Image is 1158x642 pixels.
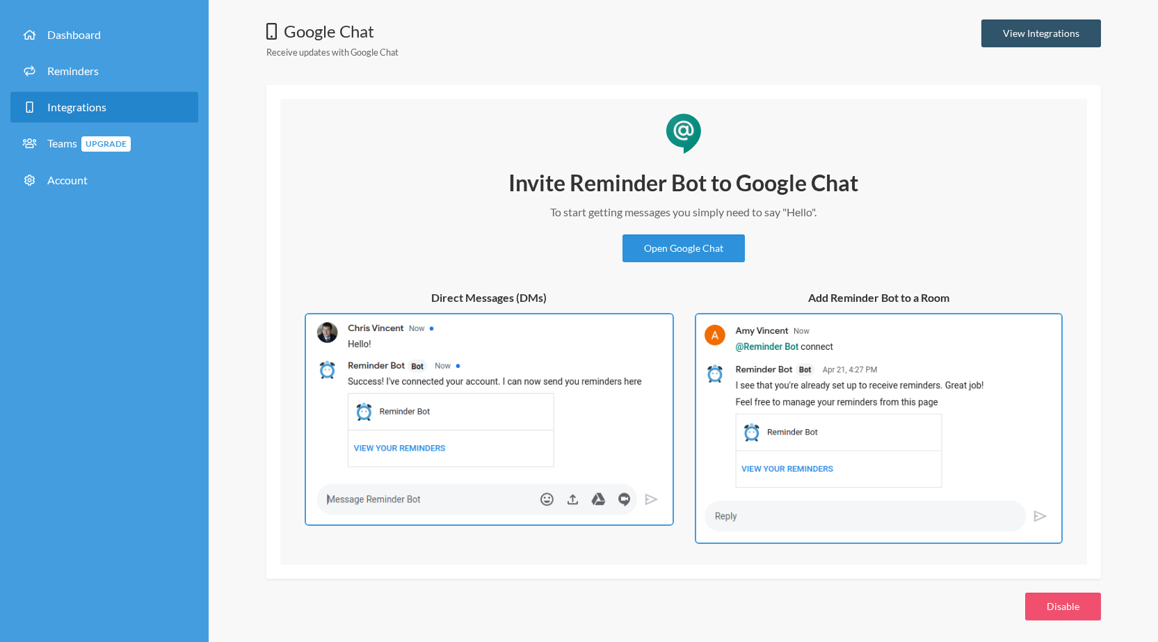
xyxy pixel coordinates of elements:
span: Upgrade [81,136,131,152]
h5: Add Reminder Bot to a Room [695,290,1063,305]
span: Teams [47,136,131,150]
small: Receive updates with Google Chat [266,47,399,58]
span: Dashboard [47,28,101,41]
a: Open Google Chat [622,234,745,262]
h2: Invite Reminder Bot to Google Chat [475,168,892,198]
a: TeamsUpgrade [10,128,198,159]
span: Account [47,173,88,186]
a: Integrations [10,92,198,122]
h1: Google Chat [266,19,399,43]
button: Disable [1025,593,1101,620]
a: View Integrations [981,19,1101,47]
span: Reminders [47,64,99,77]
a: Account [10,165,198,195]
p: To start getting messages you simply need to say "Hello". [475,204,892,220]
a: Dashboard [10,19,198,50]
a: Reminders [10,56,198,86]
span: Integrations [47,100,106,113]
h5: Direct Messages (DMs) [305,290,674,305]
